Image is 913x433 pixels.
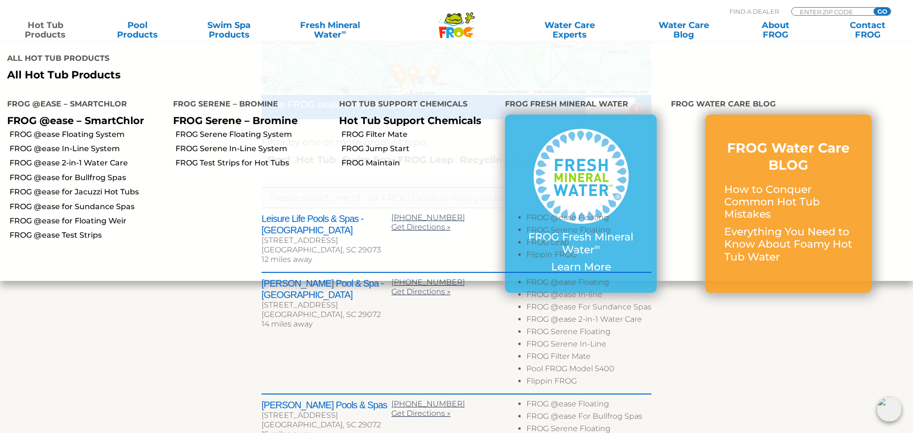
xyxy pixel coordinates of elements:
p: Everything You Need to Know About Foamy Hot Tub Water [724,226,853,263]
a: Swim SpaProducts [194,20,265,39]
span: 12 miles away [262,255,312,264]
li: FROG Leap [526,238,651,250]
p: Find A Dealer [729,7,779,16]
a: FROG Test Strips for Hot Tubs [175,158,332,168]
a: [PHONE_NUMBER] [391,399,465,408]
h4: All Hot Tub Products [7,50,449,69]
li: Flippin FROG [526,250,651,262]
h3: FROG Water Care BLOG [724,139,853,174]
li: FROG Serene Floating [526,327,651,339]
sup: ∞ [341,28,346,36]
li: FROG @ease Floating [526,399,651,412]
h4: FROG @ease – SmartChlor [7,96,159,115]
a: Get Directions » [391,222,450,231]
li: FROG @ease For Sundance Spas [526,302,651,315]
a: FROG Jump Start [341,144,498,154]
a: FROG @ease for Jacuzzi Hot Tubs [10,187,166,197]
h4: FROG Serene – Bromine [173,96,325,115]
li: Flippin FROG [526,376,651,389]
a: FROG @ease for Bullfrog Spas [10,173,166,183]
a: All Hot Tub Products [7,69,449,81]
a: Get Directions » [391,409,450,418]
a: Water CareExperts [511,20,627,39]
a: [PHONE_NUMBER] [391,278,465,287]
p: FROG @ease – SmartChlor [7,115,159,126]
h4: FROG Fresh Mineral Water [505,96,657,115]
a: FROG @ease Floating System [10,129,166,140]
h4: Hot Tub Support Chemicals [339,96,491,115]
a: FROG @ease for Floating Weir [10,216,166,226]
a: FROG @ease 2-in-1 Water Care [10,158,166,168]
h2: Leisure Life Pools & Spas - [GEOGRAPHIC_DATA] [262,213,391,236]
input: GO [874,8,891,15]
a: FROG Serene In-Line System [175,144,332,154]
li: FROG Filter Mate [526,352,651,364]
p: FROG Serene – Bromine [173,115,325,126]
a: Get Directions » [391,287,450,296]
li: FROG Serene In-Line [526,339,651,352]
li: FROG @ease 2-in-1 Water Care [526,315,651,327]
span: 14 miles away [262,319,312,328]
li: FROG @ease Floating [526,213,651,225]
h4: FROG Water Care Blog [671,96,906,115]
a: FROG Serene Floating System [175,129,332,140]
a: [PHONE_NUMBER] [391,213,465,222]
div: [GEOGRAPHIC_DATA], SC 29073 [262,245,391,255]
p: How to Conquer Common Hot Tub Mistakes [724,183,853,221]
li: FROG Serene Floating [526,225,651,238]
h2: [PERSON_NAME] Pools & Spas [262,399,391,411]
div: [STREET_ADDRESS] [262,411,391,420]
div: [GEOGRAPHIC_DATA], SC 29072 [262,310,391,319]
a: FROG Water Care BLOG How to Conquer Common Hot Tub Mistakes Everything You Need to Know About Foa... [724,139,853,268]
a: FROG Filter Mate [341,129,498,140]
a: Fresh MineralWater∞ [285,20,375,39]
a: AboutFROG [740,20,811,39]
img: openIcon [877,397,902,422]
input: Zip Code Form [799,8,863,16]
div: [STREET_ADDRESS] [262,300,391,310]
a: FROG @ease for Sundance Spas [10,202,166,212]
a: Water CareBlog [648,20,719,39]
li: FROG @ease In-line [526,290,651,302]
a: FROG @ease In-Line System [10,144,166,154]
p: Hot Tub Support Chemicals [339,115,491,126]
a: FROG Maintain [341,158,498,168]
div: [STREET_ADDRESS] [262,236,391,245]
a: FROG Fresh Mineral Water∞ Learn More [524,129,638,278]
li: Pool FROG Model 5400 [526,364,651,376]
div: [GEOGRAPHIC_DATA], SC 29072 [262,420,391,430]
a: FROG @ease Test Strips [10,230,166,241]
h2: [PERSON_NAME] Pool & Spa - [GEOGRAPHIC_DATA] [262,278,391,300]
a: ContactFROG [832,20,903,39]
li: FROG @ease For Bullfrog Spas [526,412,651,424]
a: PoolProducts [101,20,173,39]
a: Hot TubProducts [10,20,81,39]
li: FROG @ease Floating [526,278,651,290]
